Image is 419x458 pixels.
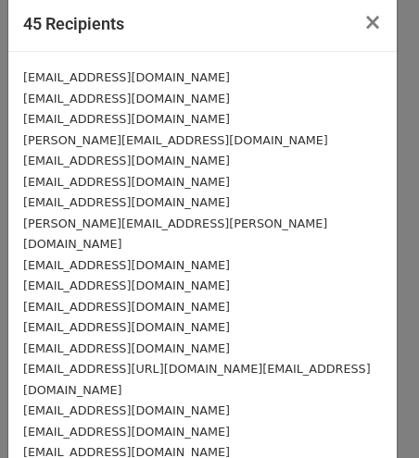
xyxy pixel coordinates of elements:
[23,195,230,209] small: [EMAIL_ADDRESS][DOMAIN_NAME]
[23,403,230,417] small: [EMAIL_ADDRESS][DOMAIN_NAME]
[23,11,124,36] h5: 45 Recipients
[23,300,230,314] small: [EMAIL_ADDRESS][DOMAIN_NAME]
[326,369,419,458] iframe: Chat Widget
[23,217,327,252] small: [PERSON_NAME][EMAIL_ADDRESS][PERSON_NAME][DOMAIN_NAME]
[23,70,230,84] small: [EMAIL_ADDRESS][DOMAIN_NAME]
[23,362,371,397] small: [EMAIL_ADDRESS][URL][DOMAIN_NAME][EMAIL_ADDRESS][DOMAIN_NAME]
[23,258,230,272] small: [EMAIL_ADDRESS][DOMAIN_NAME]
[23,133,328,147] small: [PERSON_NAME][EMAIL_ADDRESS][DOMAIN_NAME]
[23,341,230,355] small: [EMAIL_ADDRESS][DOMAIN_NAME]
[363,9,382,35] span: ×
[23,279,230,292] small: [EMAIL_ADDRESS][DOMAIN_NAME]
[23,320,230,334] small: [EMAIL_ADDRESS][DOMAIN_NAME]
[23,92,230,105] small: [EMAIL_ADDRESS][DOMAIN_NAME]
[23,175,230,189] small: [EMAIL_ADDRESS][DOMAIN_NAME]
[23,112,230,126] small: [EMAIL_ADDRESS][DOMAIN_NAME]
[23,154,230,167] small: [EMAIL_ADDRESS][DOMAIN_NAME]
[23,425,230,439] small: [EMAIL_ADDRESS][DOMAIN_NAME]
